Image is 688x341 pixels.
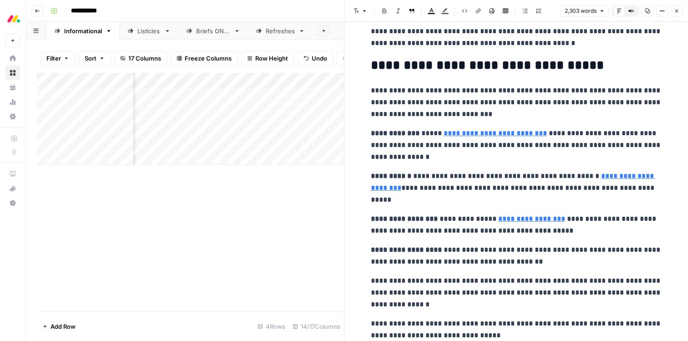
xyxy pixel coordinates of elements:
div: Informational [64,26,102,36]
a: Settings [5,109,20,124]
a: Browse [5,66,20,80]
a: Briefs ONLY [178,22,248,40]
div: What's new? [6,182,20,195]
button: 17 Columns [114,51,167,66]
div: Briefs ONLY [196,26,230,36]
button: Filter [40,51,75,66]
a: Listicles [120,22,178,40]
img: Monday.com Logo [5,10,22,27]
button: Freeze Columns [171,51,238,66]
span: 2,303 words [565,7,597,15]
button: Help + Support [5,196,20,210]
button: Add Row [37,319,81,334]
a: Your Data [5,80,20,95]
button: Workspace: Monday.com [5,7,20,30]
button: What's new? [5,181,20,196]
button: Undo [298,51,333,66]
a: AirOps Academy [5,167,20,181]
div: 4 Rows [254,319,289,334]
div: Refreshes [266,26,295,36]
div: Listicles [137,26,161,36]
span: Freeze Columns [185,54,232,63]
button: 2,303 words [561,5,609,17]
a: Usage [5,95,20,109]
button: Sort [79,51,111,66]
span: Sort [85,54,96,63]
a: Informational [46,22,120,40]
span: Row Height [255,54,288,63]
span: 17 Columns [128,54,161,63]
span: Undo [312,54,327,63]
a: Home [5,51,20,66]
span: Filter [46,54,61,63]
button: Row Height [241,51,294,66]
span: Add Row [51,322,76,331]
div: 14/17 Columns [289,319,344,334]
a: Refreshes [248,22,313,40]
